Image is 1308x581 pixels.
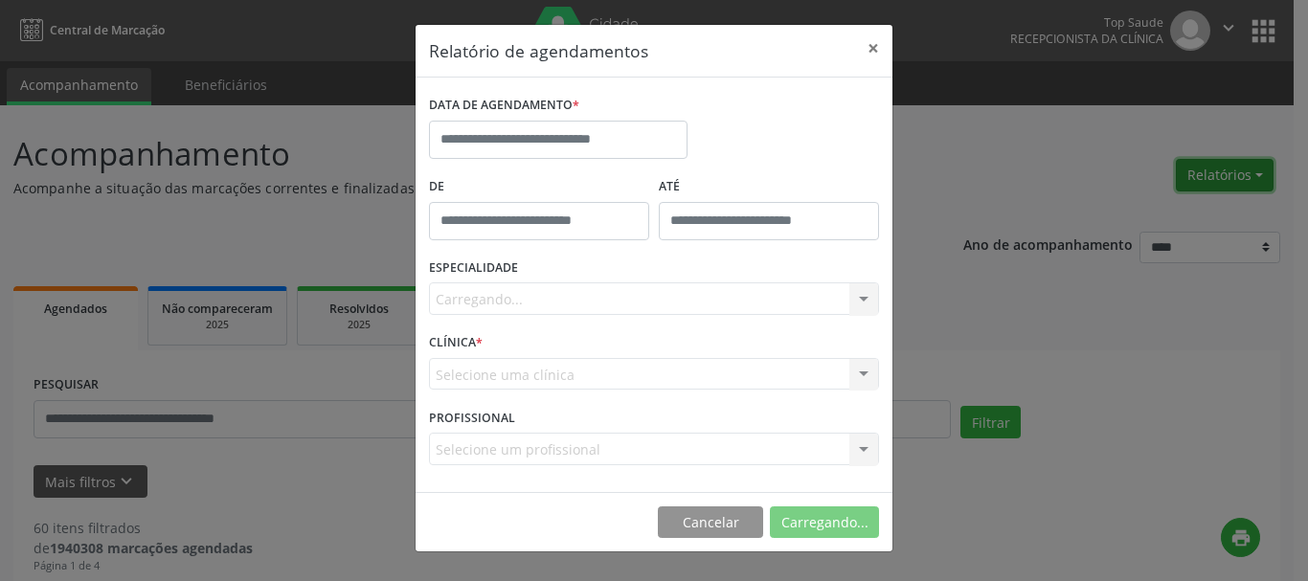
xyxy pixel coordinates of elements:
label: De [429,172,649,202]
label: PROFISSIONAL [429,403,515,433]
label: ESPECIALIDADE [429,254,518,283]
button: Close [854,25,892,72]
button: Carregando... [770,506,879,539]
label: DATA DE AGENDAMENTO [429,91,579,121]
h5: Relatório de agendamentos [429,38,648,63]
label: CLÍNICA [429,328,483,358]
label: ATÉ [659,172,879,202]
button: Cancelar [658,506,763,539]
